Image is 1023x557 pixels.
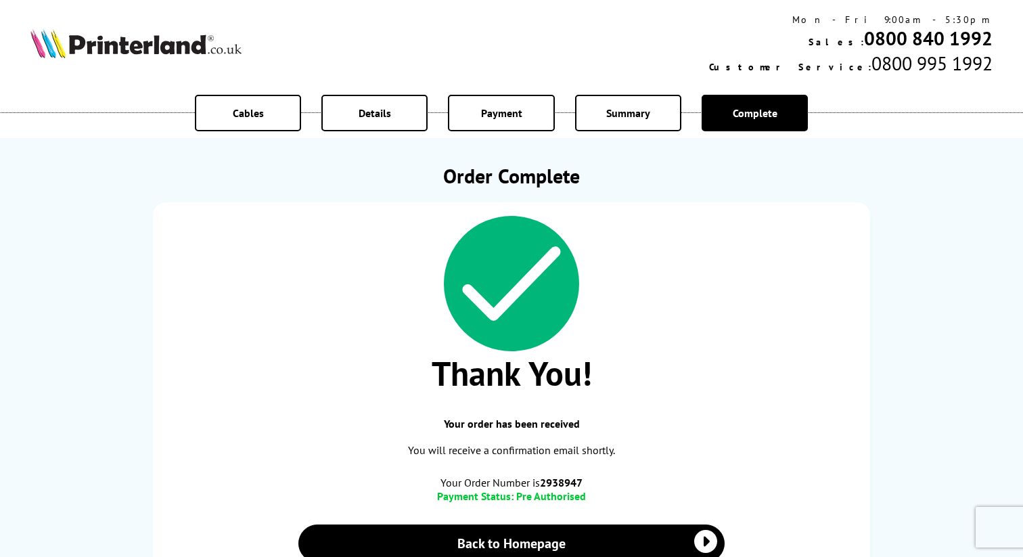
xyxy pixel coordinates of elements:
[437,489,514,503] span: Payment Status:
[709,61,871,73] span: Customer Service:
[481,106,522,120] span: Payment
[359,106,391,120] span: Details
[166,417,857,430] span: Your order has been received
[809,36,864,48] span: Sales:
[233,106,264,120] span: Cables
[30,28,242,58] img: Printerland Logo
[606,106,650,120] span: Summary
[166,441,857,460] p: You will receive a confirmation email shortly.
[709,14,993,26] div: Mon - Fri 9:00am - 5:30pm
[516,489,586,503] span: Pre Authorised
[540,476,583,489] b: 2938947
[166,351,857,395] span: Thank You!
[153,162,870,189] h1: Order Complete
[871,51,993,76] span: 0800 995 1992
[864,26,993,51] a: 0800 840 1992
[166,476,857,489] span: Your Order Number is
[733,106,777,120] span: Complete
